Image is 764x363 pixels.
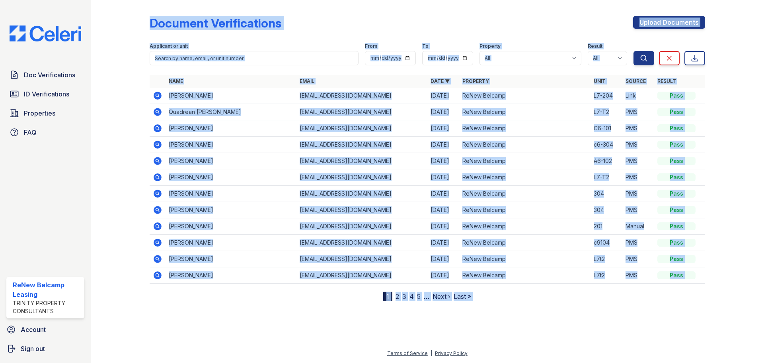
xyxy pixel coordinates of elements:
label: Result [588,43,602,49]
a: 2 [396,292,399,300]
td: ReNew Belcamp [459,235,590,251]
td: [DATE] [427,202,459,218]
a: Date ▼ [431,78,450,84]
label: Applicant or unit [150,43,188,49]
a: Name [169,78,183,84]
input: Search by name, email, or unit number [150,51,359,65]
td: [EMAIL_ADDRESS][DOMAIN_NAME] [296,104,427,120]
div: 1 [383,292,392,301]
td: [EMAIL_ADDRESS][DOMAIN_NAME] [296,202,427,218]
td: Quadrean [PERSON_NAME] [166,104,296,120]
td: PMS [622,104,654,120]
td: ReNew Belcamp [459,218,590,235]
td: ReNew Belcamp [459,120,590,137]
div: ReNew Belcamp Leasing [13,280,81,299]
td: [EMAIL_ADDRESS][DOMAIN_NAME] [296,267,427,284]
td: c9104 [591,235,622,251]
td: [DATE] [427,251,459,267]
td: [PERSON_NAME] [166,120,296,137]
a: Doc Verifications [6,67,84,83]
div: Pass [657,157,696,165]
td: Manual [622,218,654,235]
a: Result [657,78,676,84]
a: Upload Documents [633,16,705,29]
a: 5 [417,292,421,300]
td: [PERSON_NAME] [166,218,296,235]
td: ReNew Belcamp [459,88,590,104]
td: c6-304 [591,137,622,153]
td: [EMAIL_ADDRESS][DOMAIN_NAME] [296,235,427,251]
td: [DATE] [427,235,459,251]
div: Pass [657,108,696,116]
div: | [431,350,432,356]
td: [PERSON_NAME] [166,251,296,267]
span: Sign out [21,344,45,353]
td: ReNew Belcamp [459,104,590,120]
td: 304 [591,186,622,202]
td: [DATE] [427,169,459,186]
a: Last » [454,292,471,300]
a: Property [462,78,489,84]
span: Properties [24,108,55,118]
a: Account [3,322,88,337]
a: Unit [594,78,606,84]
div: Pass [657,222,696,230]
td: ReNew Belcamp [459,251,590,267]
a: ID Verifications [6,86,84,102]
span: FAQ [24,128,37,137]
td: ReNew Belcamp [459,186,590,202]
td: L7-T2 [591,104,622,120]
div: Pass [657,239,696,247]
label: From [365,43,377,49]
td: Link [622,88,654,104]
div: Pass [657,173,696,181]
td: 304 [591,202,622,218]
td: [DATE] [427,267,459,284]
td: PMS [622,186,654,202]
td: 201 [591,218,622,235]
td: [PERSON_NAME] [166,202,296,218]
td: [PERSON_NAME] [166,137,296,153]
td: PMS [622,202,654,218]
td: ReNew Belcamp [459,267,590,284]
td: [EMAIL_ADDRESS][DOMAIN_NAME] [296,153,427,169]
span: … [424,292,429,301]
span: Doc Verifications [24,70,75,80]
div: Pass [657,124,696,132]
a: Email [300,78,314,84]
div: Pass [657,190,696,198]
a: FAQ [6,124,84,140]
img: CE_Logo_Blue-a8612792a0a2168367f1c8372b55b34899dd931a85d93a1a3d3e32e68fde9ad4.png [3,26,88,41]
td: L7t2 [591,251,622,267]
td: [EMAIL_ADDRESS][DOMAIN_NAME] [296,88,427,104]
td: [EMAIL_ADDRESS][DOMAIN_NAME] [296,186,427,202]
a: Sign out [3,341,88,357]
td: [EMAIL_ADDRESS][DOMAIN_NAME] [296,218,427,235]
td: [DATE] [427,88,459,104]
label: To [422,43,429,49]
a: 4 [409,292,414,300]
td: ReNew Belcamp [459,202,590,218]
td: PMS [622,251,654,267]
div: Pass [657,206,696,214]
td: PMS [622,169,654,186]
td: [EMAIL_ADDRESS][DOMAIN_NAME] [296,120,427,137]
div: Pass [657,141,696,149]
div: Pass [657,92,696,100]
td: [PERSON_NAME] [166,186,296,202]
td: [DATE] [427,218,459,235]
td: A6-102 [591,153,622,169]
td: C6-101 [591,120,622,137]
td: PMS [622,120,654,137]
td: [PERSON_NAME] [166,153,296,169]
a: Properties [6,105,84,121]
a: 3 [402,292,406,300]
a: Source [626,78,646,84]
span: Account [21,325,46,334]
td: PMS [622,235,654,251]
div: Document Verifications [150,16,281,30]
td: [PERSON_NAME] [166,235,296,251]
td: [DATE] [427,104,459,120]
span: ID Verifications [24,89,69,99]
